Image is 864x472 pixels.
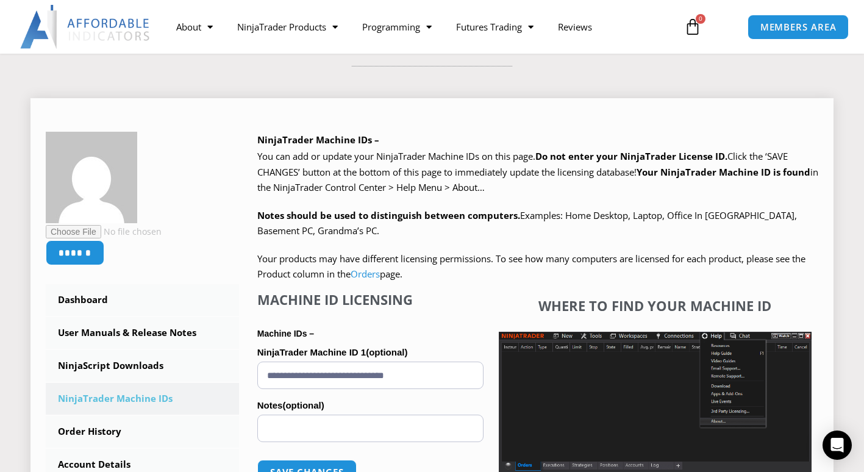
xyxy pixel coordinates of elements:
strong: Machine IDs – [257,329,314,338]
span: MEMBERS AREA [760,23,837,32]
h4: Machine ID Licensing [257,291,484,307]
a: Futures Trading [444,13,546,41]
a: Programming [350,13,444,41]
span: (optional) [366,347,407,357]
span: 0 [696,14,705,24]
div: Open Intercom Messenger [823,431,852,460]
span: Examples: Home Desktop, Laptop, Office In [GEOGRAPHIC_DATA], Basement PC, Grandma’s PC. [257,209,797,237]
a: Dashboard [46,284,239,316]
a: MEMBERS AREA [748,15,849,40]
h4: Where to find your Machine ID [499,298,812,313]
a: 0 [666,9,719,45]
a: NinjaTrader Machine IDs [46,383,239,415]
a: Orders [351,268,380,280]
img: LogoAI | Affordable Indicators – NinjaTrader [20,5,151,49]
strong: Notes should be used to distinguish between computers. [257,209,520,221]
strong: Your NinjaTrader Machine ID is found [637,166,810,178]
label: Notes [257,396,484,415]
span: Your products may have different licensing permissions. To see how many computers are licensed fo... [257,252,805,281]
nav: Menu [164,13,674,41]
a: Reviews [546,13,604,41]
b: NinjaTrader Machine IDs – [257,134,379,146]
a: About [164,13,225,41]
b: Do not enter your NinjaTrader License ID. [535,150,727,162]
span: Click the ‘SAVE CHANGES’ button at the bottom of this page to immediately update the licensing da... [257,150,818,193]
span: You can add or update your NinjaTrader Machine IDs on this page. [257,150,535,162]
a: Order History [46,416,239,448]
label: NinjaTrader Machine ID 1 [257,343,484,362]
span: (optional) [282,400,324,410]
a: NinjaScript Downloads [46,350,239,382]
a: User Manuals & Release Notes [46,317,239,349]
a: NinjaTrader Products [225,13,350,41]
img: 4e8e27f3c1a45cdefa4b5ec5325e2f5d636296bd9e9d7d3b96bf1565d981553d [46,132,137,223]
